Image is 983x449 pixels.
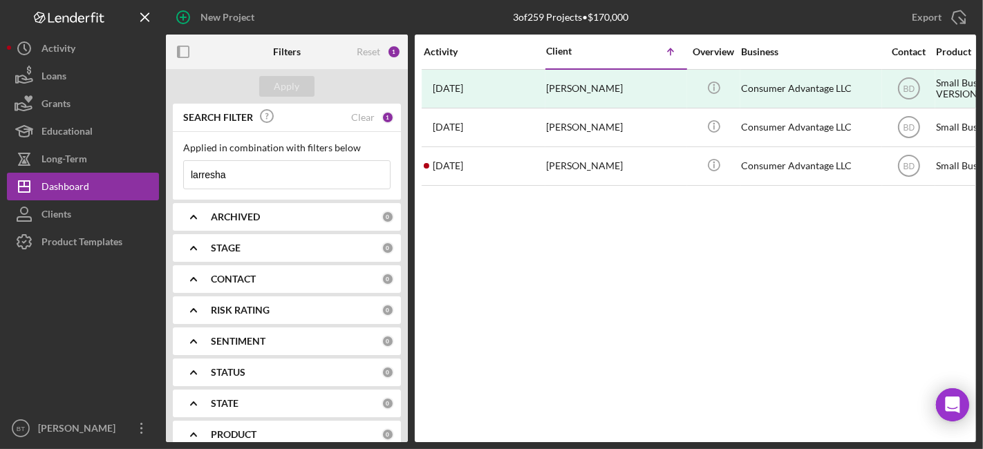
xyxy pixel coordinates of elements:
div: 0 [382,304,394,316]
time: 2025-08-07 04:06 [433,160,463,171]
div: 0 [382,242,394,254]
button: Dashboard [7,173,159,200]
div: 0 [382,428,394,441]
div: [PERSON_NAME] [35,414,124,446]
b: STATUS [211,367,245,378]
b: Filters [273,46,301,57]
div: Export [912,3,942,31]
text: BD [903,84,915,94]
button: Educational [7,117,159,145]
div: 0 [382,211,394,223]
button: Activity [7,35,159,62]
button: BT[PERSON_NAME] [7,414,159,442]
time: 2025-08-01 14:20 [433,122,463,133]
div: 1 [387,45,401,59]
div: Activity [41,35,75,66]
div: Loans [41,62,66,93]
b: SEARCH FILTER [183,112,253,123]
b: RISK RATING [211,305,270,316]
b: STATE [211,398,238,409]
div: Product Templates [41,228,122,259]
div: Contact [883,46,935,57]
b: ARCHIVED [211,211,260,222]
button: Apply [259,76,315,97]
button: Export [898,3,976,31]
div: Business [741,46,879,57]
button: Loans [7,62,159,90]
button: Long-Term [7,145,159,173]
text: BD [903,123,915,133]
div: 0 [382,397,394,410]
div: Client [546,46,615,57]
button: New Project [166,3,268,31]
div: Clear [351,112,375,123]
div: Apply [274,76,300,97]
b: CONTACT [211,274,256,285]
div: [PERSON_NAME] [546,109,684,146]
div: 1 [382,111,394,124]
text: BD [903,162,915,171]
div: New Project [200,3,254,31]
div: Applied in combination with filters below [183,142,391,153]
div: Consumer Advantage LLC [741,109,879,146]
div: 0 [382,335,394,347]
div: 0 [382,366,394,379]
div: [PERSON_NAME] [546,148,684,184]
button: Clients [7,200,159,228]
div: Overview [688,46,740,57]
b: STAGE [211,242,241,254]
div: Educational [41,117,93,149]
text: BT [17,425,25,432]
div: Activity [424,46,545,57]
div: Reset [357,46,380,57]
time: 2023-08-02 07:22 [433,83,463,94]
div: [PERSON_NAME] [546,70,684,107]
b: SENTIMENT [211,336,265,347]
button: Product Templates [7,228,159,256]
div: 3 of 259 Projects • $170,000 [514,12,629,23]
b: PRODUCT [211,429,256,440]
div: 0 [382,273,394,285]
div: Open Intercom Messenger [936,388,969,421]
div: Grants [41,90,71,121]
div: Dashboard [41,173,89,204]
div: Consumer Advantage LLC [741,70,879,107]
div: Long-Term [41,145,87,176]
div: Consumer Advantage LLC [741,148,879,184]
div: Clients [41,200,71,231]
button: Grants [7,90,159,117]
